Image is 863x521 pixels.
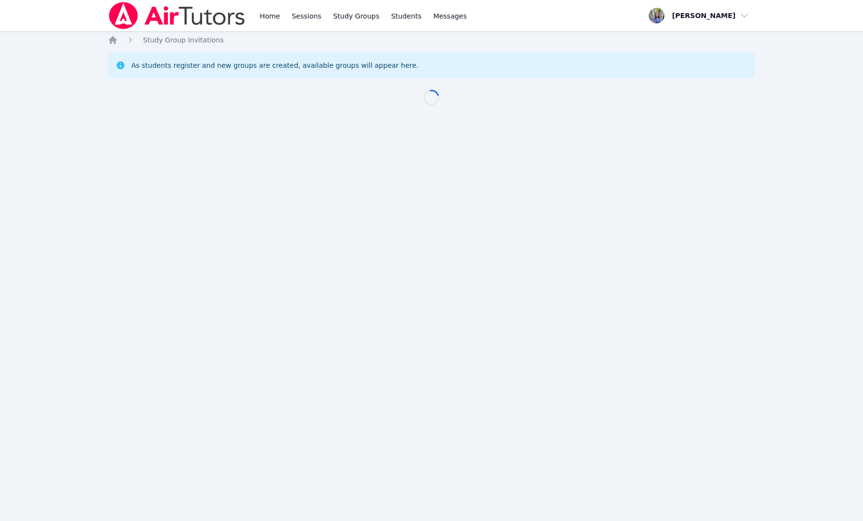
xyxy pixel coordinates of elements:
span: Study Group Invitations [143,36,224,44]
span: Messages [433,11,467,21]
img: Air Tutors [108,2,246,29]
a: Study Group Invitations [143,35,224,45]
nav: Breadcrumb [108,35,755,45]
div: As students register and new groups are created, available groups will appear here. [131,60,418,70]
